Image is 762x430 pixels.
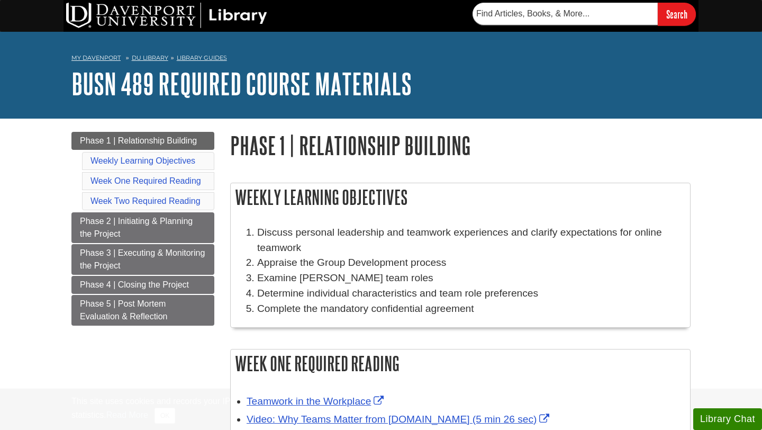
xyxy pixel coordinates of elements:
[66,3,267,28] img: DU Library
[177,54,227,61] a: Library Guides
[71,132,214,150] a: Phase 1 | Relationship Building
[71,67,412,100] a: BUSN 489 Required Course Materials
[80,280,189,289] span: Phase 4 | Closing the Project
[80,299,167,321] span: Phase 5 | Post Mortem Evaluation & Reflection
[71,53,121,62] a: My Davenport
[230,132,691,159] h1: Phase 1 | Relationship Building
[658,3,696,25] input: Search
[257,255,685,271] li: Appraise the Group Development process
[231,183,690,211] h2: Weekly Learning Objectives
[80,136,197,145] span: Phase 1 | Relationship Building
[247,396,386,407] a: Link opens in new window
[80,217,193,238] span: Phase 2 | Initiating & Planning the Project
[257,286,685,301] li: Determine individual characteristics and team role preferences
[71,212,214,243] a: Phase 2 | Initiating & Planning the Project
[106,410,148,419] a: Read More
[71,276,214,294] a: Phase 4 | Closing the Project
[693,408,762,430] button: Library Chat
[90,196,201,205] a: Week Two Required Reading
[257,271,685,286] li: Examine [PERSON_NAME] team roles
[80,248,205,270] span: Phase 3 | Executing & Monitoring the Project
[71,395,691,424] div: This site uses cookies and records your IP address for usage statistics. Additionally, we use Goo...
[257,225,685,256] li: Discuss personal leadership and teamwork experiences and clarify expectations for online teamwork
[71,295,214,326] a: Phase 5 | Post Mortem Evaluation & Reflection
[71,244,214,275] a: Phase 3 | Executing & Monitoring the Project
[231,350,690,378] h2: Week One Required Reading
[71,132,214,326] div: Guide Page Menu
[473,3,658,25] input: Find Articles, Books, & More...
[257,301,685,317] p: Complete the mandatory confidential agreement
[90,176,201,185] a: Week One Required Reading
[71,51,691,68] nav: breadcrumb
[247,414,552,425] a: Link opens in new window
[473,3,696,25] form: Searches DU Library's articles, books, and more
[155,408,175,424] button: Close
[90,156,195,165] a: Weekly Learning Objectives
[132,54,168,61] a: DU Library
